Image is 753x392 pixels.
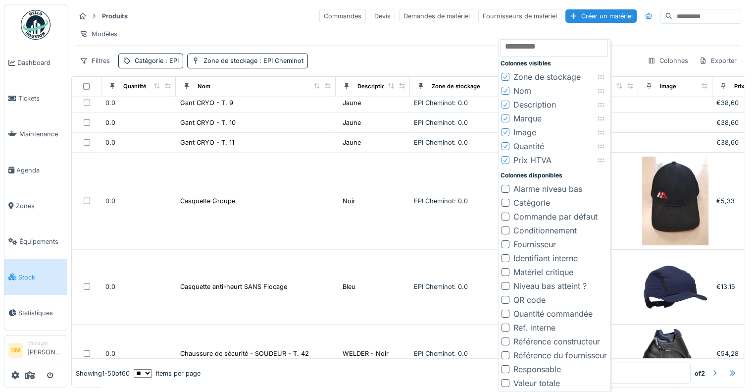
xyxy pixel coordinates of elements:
div: 0.0 [105,196,172,206]
div: Casquette Groupe [180,196,235,206]
div: 0.0 [105,98,172,108]
span: Maintenance [19,129,63,139]
img: Casquette Groupe [642,157,708,245]
div: Responsable [513,363,561,375]
div: QR code [513,294,546,306]
li: Marque [501,112,608,125]
li: Zone de stockage [501,70,608,84]
div: Nom [198,82,210,91]
div: Zone de stockage [432,82,480,91]
div: Ref. interne [513,322,555,334]
span: EPI Cheminot: 0.0 [414,283,468,290]
li: [PERSON_NAME] [27,339,63,361]
div: Colonnes disponibles [501,171,608,180]
div: Chaussure de sécurité - SOUDEUR - T. 42 [180,349,309,358]
div: Gant CRYO - T. 9 [180,98,233,108]
div: Gant CRYO - T. 10 [180,118,236,127]
span: Agenda [16,166,63,175]
div: Commandes [319,9,366,23]
span: Tickets [18,94,63,103]
span: Statistiques [18,308,63,318]
div: Devis [370,9,395,23]
div: Alarme niveau bas [513,183,582,195]
div: Conditionnement [513,224,577,236]
div: Matériel critique [513,266,573,278]
div: Créer un matériel [565,9,637,23]
div: Catégorie [513,197,550,209]
div: Modèles [75,27,122,41]
span: EPI Cheminot: 0.0 [414,197,468,205]
div: 0.0 [105,282,172,291]
div: Exporter [695,54,741,68]
li: SM [8,343,23,358]
span: Dashboard [17,58,63,67]
div: Noir [343,196,355,206]
span: Zones [16,201,63,211]
div: Manager [27,339,63,347]
div: WELDER - Noir [343,349,389,358]
div: Quantité commandée [513,308,593,320]
div: Nom [513,85,531,97]
strong: Produits [98,11,132,21]
div: Catégorie [135,56,179,65]
div: Zone de stockage [203,56,303,65]
img: Casquette anti-heurt SANS Flocage [642,254,708,320]
div: Demandes de matériel [399,9,474,23]
div: Référence du fournisseur [513,349,607,361]
div: Colonnes visibles [501,59,608,68]
div: Showing 1 - 50 of 60 [76,369,130,378]
div: Quantité [123,82,147,91]
div: Niveau bas atteint ? [513,280,587,292]
span: Stock [18,273,63,282]
div: Jaune [343,138,361,147]
li: Prix HTVA [501,153,608,167]
span: EPI Cheminot: 0.0 [414,350,468,357]
div: Description [513,99,556,111]
li: Quantité [501,139,608,153]
div: items per page [134,369,201,378]
div: 0.0 [105,118,172,127]
div: Valeur totale [513,377,560,389]
span: : EPI [163,57,179,64]
li: Description [501,98,608,112]
div: Image [660,82,676,91]
div: Identifiant interne [513,252,578,264]
div: Jaune [343,98,361,108]
div: Description [357,82,389,91]
div: Marque [513,112,542,124]
span: EPI Cheminot: 0.0 [414,139,468,146]
div: Casquette anti-heurt SANS Flocage [180,282,287,291]
div: Prix HTVA [513,154,552,166]
div: Fournisseurs de matériel [478,9,561,23]
div: Référence constructeur [513,336,600,347]
div: 0.0 [105,138,172,147]
li: Image [501,125,608,139]
div: Zone de stockage [513,71,581,83]
span: EPI Cheminot: 0.0 [414,119,468,126]
div: Colonnes [643,54,693,68]
span: Équipements [19,237,63,246]
div: Quantité [513,140,544,152]
div: Jaune [343,118,361,127]
div: Bleu [343,282,355,291]
div: Gant CRYO - T. 11 [180,138,234,147]
span: : EPI Cheminot [257,57,303,64]
img: Badge_color-CXgf-gQk.svg [21,10,50,40]
div: 0.0 [105,349,172,358]
strong: of 2 [695,369,705,378]
div: Filtres [75,54,114,68]
div: Image [513,126,536,138]
div: Fournisseur [513,238,556,250]
li: Nom [501,84,608,98]
div: Commande par défaut [513,211,598,223]
span: EPI Cheminot: 0.0 [414,99,468,107]
img: Chaussure de sécurité - SOUDEUR - T. 42 [642,329,708,379]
